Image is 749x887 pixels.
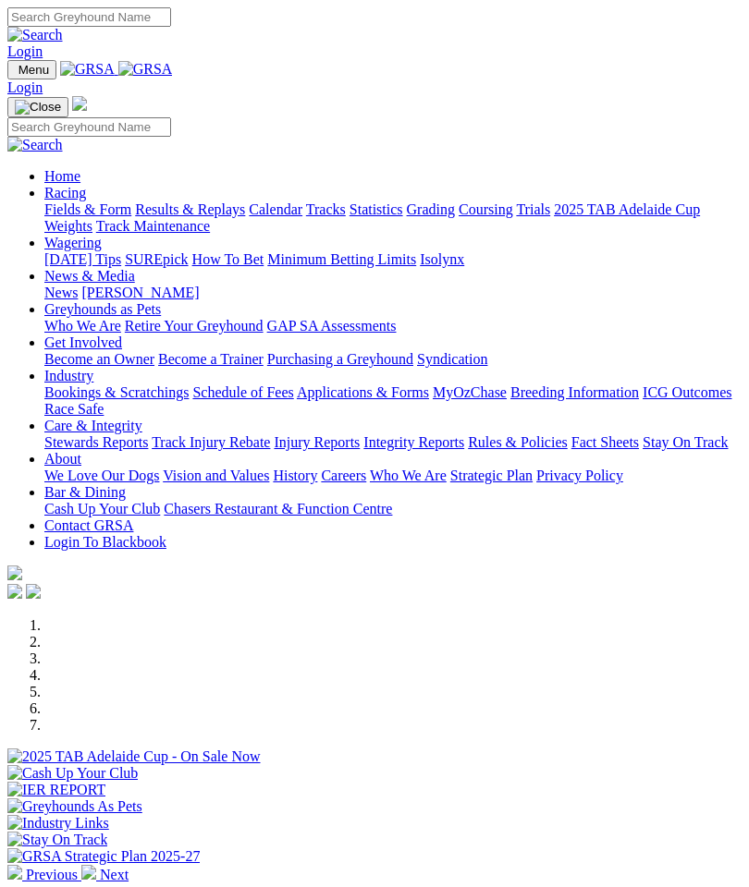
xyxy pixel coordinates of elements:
a: Vision and Values [163,468,269,483]
a: Minimum Betting Limits [267,251,416,267]
a: Care & Integrity [44,418,142,433]
a: Login [7,79,43,95]
img: GRSA [60,61,115,78]
a: About [44,451,81,467]
img: chevron-left-pager-white.svg [7,865,22,880]
a: Fields & Form [44,201,131,217]
a: Wagering [44,235,102,250]
a: Privacy Policy [536,468,623,483]
a: Grading [407,201,455,217]
a: SUREpick [125,251,188,267]
a: ICG Outcomes [643,384,731,400]
a: Greyhounds as Pets [44,301,161,317]
a: Statistics [350,201,403,217]
a: Isolynx [420,251,464,267]
div: About [44,468,742,484]
img: Greyhounds As Pets [7,798,142,815]
a: Schedule of Fees [192,384,293,400]
a: Results & Replays [135,201,245,217]
img: logo-grsa-white.png [72,96,87,111]
a: News & Media [44,268,135,284]
a: Calendar [249,201,302,217]
a: [PERSON_NAME] [81,285,199,300]
a: Trials [516,201,550,217]
a: Industry [44,368,93,383]
a: Race Safe [44,401,104,417]
a: Chasers Restaurant & Function Centre [164,501,392,516]
a: Become a Trainer [158,351,264,367]
input: Search [7,117,171,137]
a: News [44,285,78,300]
a: How To Bet [192,251,264,267]
a: Racing [44,185,86,200]
button: Toggle navigation [7,97,68,117]
a: Track Maintenance [96,218,210,234]
a: Coursing [459,201,513,217]
a: Weights [44,218,92,234]
img: chevron-right-pager-white.svg [81,865,96,880]
input: Search [7,7,171,27]
a: Strategic Plan [450,468,533,483]
a: Login To Blackbook [44,534,166,550]
a: Stewards Reports [44,434,148,450]
a: Integrity Reports [363,434,464,450]
a: Applications & Forms [297,384,429,400]
a: [DATE] Tips [44,251,121,267]
div: Industry [44,384,742,418]
a: History [273,468,317,483]
img: 2025 TAB Adelaide Cup - On Sale Now [7,748,261,765]
img: GRSA [118,61,173,78]
img: Cash Up Your Club [7,765,138,782]
a: Breeding Information [510,384,639,400]
img: Search [7,137,63,153]
img: Stay On Track [7,832,107,848]
a: Stay On Track [643,434,728,450]
img: Search [7,27,63,43]
a: Fact Sheets [571,434,639,450]
span: Previous [26,867,78,882]
a: Who We Are [44,318,121,334]
div: Care & Integrity [44,434,742,451]
div: Get Involved [44,351,742,368]
a: Injury Reports [274,434,360,450]
img: Close [15,100,61,115]
span: Menu [18,63,49,77]
div: News & Media [44,285,742,301]
a: 2025 TAB Adelaide Cup [554,201,700,217]
a: MyOzChase [433,384,507,400]
a: Rules & Policies [468,434,568,450]
a: Retire Your Greyhound [125,318,264,334]
img: facebook.svg [7,584,22,599]
a: Home [44,168,80,184]
img: IER REPORT [7,782,105,798]
a: Purchasing a Greyhound [267,351,413,367]
a: GAP SA Assessments [267,318,397,334]
img: Industry Links [7,815,109,832]
div: Greyhounds as Pets [44,318,742,334]
a: Bookings & Scratchings [44,384,189,400]
a: Get Involved [44,334,122,350]
a: Who We Are [370,468,447,483]
a: Bar & Dining [44,484,126,500]
span: Next [100,867,129,882]
div: Wagering [44,251,742,268]
a: We Love Our Dogs [44,468,159,483]
button: Toggle navigation [7,60,56,79]
img: GRSA Strategic Plan 2025-27 [7,848,200,865]
a: Become an Owner [44,351,154,367]
div: Bar & Dining [44,501,742,517]
a: Tracks [306,201,346,217]
div: Racing [44,201,742,235]
a: Careers [321,468,366,483]
a: Syndication [417,351,487,367]
a: Contact GRSA [44,517,133,533]
a: Login [7,43,43,59]
img: twitter.svg [26,584,41,599]
a: Cash Up Your Club [44,501,160,516]
img: logo-grsa-white.png [7,565,22,580]
a: Next [81,867,129,882]
a: Previous [7,867,81,882]
a: Track Injury Rebate [152,434,270,450]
